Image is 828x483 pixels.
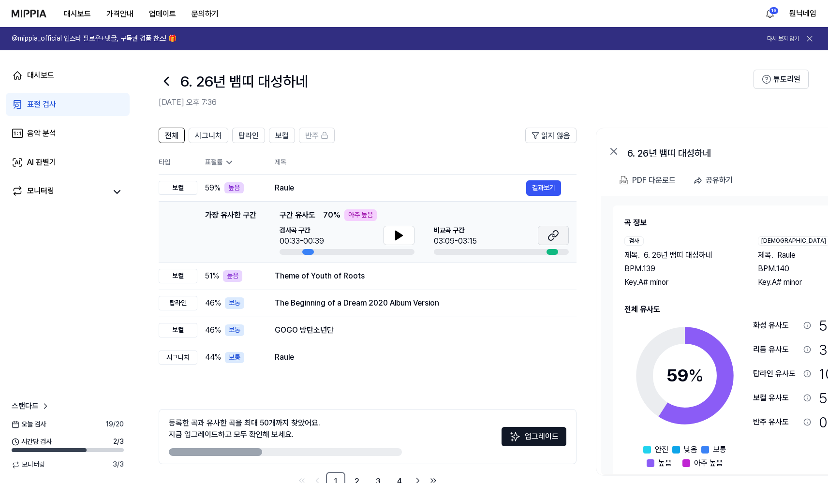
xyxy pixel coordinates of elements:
div: 높음 [224,182,244,194]
div: PDF 다운로드 [632,174,676,187]
div: 03:09-03:15 [434,235,477,247]
button: 알림16 [762,6,778,21]
div: 표절률 [205,158,259,167]
span: 오늘 검사 [12,420,46,429]
div: 리듬 유사도 [753,344,799,355]
button: 문의하기 [184,4,226,24]
div: Raule [275,182,526,194]
div: 보컬 유사도 [753,392,799,404]
span: 6. 26년 뱀띠 대성하네 [644,249,712,261]
span: 스탠다드 [12,400,39,412]
div: 대시보드 [27,70,54,81]
span: 탑라인 [238,130,259,142]
span: % [688,365,704,386]
div: BPM. 139 [624,263,739,275]
span: 19 / 20 [105,420,124,429]
div: 표절 검사 [27,99,56,110]
div: 음악 분석 [27,128,56,139]
button: 뭔닉네임 [789,8,816,19]
button: PDF 다운로드 [618,171,678,190]
a: 표절 검사 [6,93,130,116]
button: 공유하기 [689,171,740,190]
div: AI 판별기 [27,157,56,168]
div: 반주 유사도 [753,416,799,428]
a: Sparkles업그레이드 [502,435,566,444]
a: 스탠다드 [12,400,50,412]
img: logo [12,10,46,17]
button: 대시보드 [56,4,99,24]
th: 제목 [275,151,577,174]
span: 2 / 3 [113,437,124,447]
img: 알림 [764,8,776,19]
a: AI 판별기 [6,151,130,174]
div: 등록한 곡과 유사한 곡을 최대 50개까지 찾았어요. 지금 업그레이드하고 모두 확인해 보세요. [169,417,320,440]
span: 검사곡 구간 [280,226,324,235]
span: 보컬 [275,130,289,142]
div: 16 [769,7,779,15]
span: 읽지 않음 [541,130,570,142]
div: 모니터링 [27,185,54,199]
button: 보컬 [269,128,295,143]
span: 70 % [323,209,340,221]
a: 대시보드 [6,64,130,87]
span: Raule [777,249,796,261]
span: 비교곡 구간 [434,226,477,235]
div: Key. A# minor [624,277,739,288]
div: The Beginning of a Dream 2020 Album Version [275,297,561,309]
div: 탑라인 [159,296,197,310]
div: GOGO 방탄소년단 [275,324,561,336]
button: 읽지 않음 [525,128,577,143]
span: 제목 . [758,249,773,261]
div: Raule [275,351,561,363]
div: 검사 [624,236,644,246]
span: 시그니처 [195,130,222,142]
span: 46 % [205,324,221,336]
span: 51 % [205,270,219,282]
button: 탑라인 [232,128,265,143]
img: PDF Download [620,176,628,185]
div: 아주 높음 [344,209,377,221]
button: 다시 보지 않기 [767,35,799,43]
button: 업그레이드 [502,427,566,446]
a: 음악 분석 [6,122,130,145]
div: 00:33-00:39 [280,235,324,247]
button: 업데이트 [141,4,184,24]
span: 높음 [658,457,672,469]
span: 44 % [205,351,221,363]
div: 59 [666,363,704,389]
span: 시간당 검사 [12,437,52,447]
span: 보통 [713,444,726,455]
button: 전체 [159,128,185,143]
span: 59 % [205,182,221,194]
div: 탑라인 유사도 [753,368,799,380]
div: 보통 [225,352,244,364]
span: 제목 . [624,249,640,261]
div: 보컬 [159,269,197,283]
div: 보컬 [159,181,197,195]
div: 보통 [225,324,244,336]
span: 아주 높음 [694,457,723,469]
div: 높음 [223,270,242,282]
a: 업데이트 [141,0,184,27]
button: 가격안내 [99,4,141,24]
button: 결과보기 [526,180,561,196]
span: 모니터링 [12,460,45,469]
img: Sparkles [509,431,521,442]
div: 보컬 [159,323,197,337]
div: 가장 유사한 구간 [205,209,256,255]
span: 전체 [165,130,178,142]
div: 공유하기 [706,174,733,187]
div: Theme of Youth of Roots [275,270,561,282]
h2: [DATE] 오후 7:36 [159,97,754,108]
span: 구간 유사도 [280,209,315,221]
span: 안전 [655,444,668,455]
button: 반주 [299,128,335,143]
a: 모니터링 [12,185,106,199]
span: 3 / 3 [113,460,124,469]
h1: @mippia_official 인스타 팔로우+댓글, 구독권 경품 찬스! 🎁 [12,34,177,44]
button: 시그니처 [189,128,228,143]
th: 타입 [159,151,197,175]
div: 시그니처 [159,351,197,365]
